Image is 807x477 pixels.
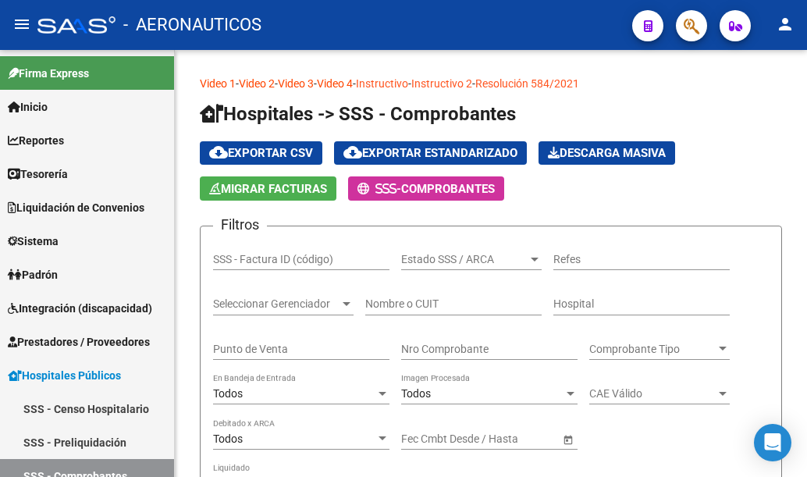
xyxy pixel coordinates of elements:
[539,141,675,165] button: Descarga Masiva
[8,132,64,149] span: Reportes
[411,77,472,90] a: Instructivo 2
[209,143,228,162] mat-icon: cloud_download
[343,143,362,162] mat-icon: cloud_download
[8,233,59,250] span: Sistema
[475,77,579,90] a: Resolución 584/2021
[401,433,458,446] input: Fecha inicio
[8,98,48,116] span: Inicio
[8,199,144,216] span: Liquidación de Convenios
[8,266,58,283] span: Padrón
[200,75,782,92] p: - - - - - -
[278,77,314,90] a: Video 3
[213,387,243,400] span: Todos
[348,176,504,201] button: -COMPROBANTES
[334,141,527,165] button: Exportar Estandarizado
[200,141,322,165] button: Exportar CSV
[357,182,401,196] span: -
[213,297,340,311] span: Seleccionar Gerenciador
[401,182,495,196] span: COMPROBANTES
[213,433,243,445] span: Todos
[343,146,517,160] span: Exportar Estandarizado
[8,65,89,82] span: Firma Express
[8,333,150,351] span: Prestadores / Proveedores
[12,15,31,34] mat-icon: menu
[317,77,353,90] a: Video 4
[401,253,528,266] span: Estado SSS / ARCA
[754,424,791,461] div: Open Intercom Messenger
[560,431,576,447] button: Open calendar
[200,176,336,201] button: Migrar Facturas
[548,146,666,160] span: Descarga Masiva
[776,15,795,34] mat-icon: person
[8,367,121,384] span: Hospitales Públicos
[356,77,408,90] a: Instructivo
[200,77,236,90] a: Video 1
[8,166,68,183] span: Tesorería
[209,146,313,160] span: Exportar CSV
[239,77,275,90] a: Video 2
[123,8,261,42] span: - AERONAUTICOS
[589,343,716,356] span: Comprobante Tipo
[401,387,431,400] span: Todos
[209,182,327,196] span: Migrar Facturas
[8,300,152,317] span: Integración (discapacidad)
[200,103,516,125] span: Hospitales -> SSS - Comprobantes
[471,433,548,446] input: Fecha fin
[213,214,267,236] h3: Filtros
[589,387,716,400] span: CAE Válido
[539,141,675,165] app-download-masive: Descarga masiva de comprobantes (adjuntos)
